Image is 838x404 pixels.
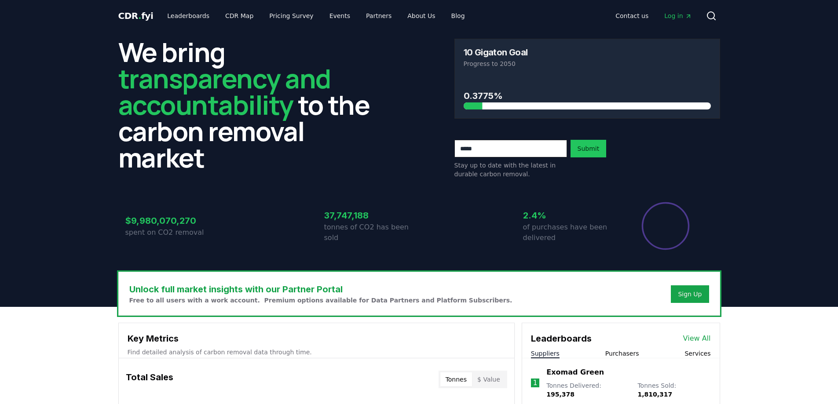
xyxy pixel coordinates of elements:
button: Sign Up [671,285,709,303]
button: Submit [571,140,607,157]
p: spent on CO2 removal [125,227,220,238]
p: Stay up to date with the latest in durable carbon removal. [454,161,567,178]
a: Log in [657,8,699,24]
h3: 2.4% [523,209,618,222]
button: Services [684,349,710,358]
p: Find detailed analysis of carbon removal data through time. [128,348,505,357]
p: of purchases have been delivered [523,222,618,243]
button: Suppliers [531,349,560,358]
a: Exomad Green [546,367,604,378]
h3: Key Metrics [128,332,505,345]
span: Log in [664,11,692,20]
span: . [138,11,141,21]
h3: Unlock full market insights with our Partner Portal [129,283,512,296]
h3: 0.3775% [464,89,711,102]
a: Sign Up [678,290,702,298]
a: Blog [444,8,472,24]
h3: $9,980,070,270 [125,214,220,227]
p: Tonnes Sold : [637,381,710,399]
nav: Main [608,8,699,24]
a: View All [683,333,711,344]
p: Tonnes Delivered : [546,381,629,399]
button: Purchasers [605,349,639,358]
h3: Leaderboards [531,332,592,345]
a: Leaderboards [160,8,216,24]
h2: We bring to the carbon removal market [118,39,384,171]
div: Percentage of sales delivered [641,201,690,251]
span: transparency and accountability [118,60,331,123]
p: tonnes of CO2 has been sold [324,222,419,243]
a: Contact us [608,8,655,24]
p: 1 [533,378,537,388]
h3: 37,747,188 [324,209,419,222]
button: $ Value [472,372,505,386]
h3: 10 Gigaton Goal [464,48,528,57]
span: CDR fyi [118,11,154,21]
button: Tonnes [440,372,472,386]
p: Free to all users with a work account. Premium options available for Data Partners and Platform S... [129,296,512,305]
a: CDR.fyi [118,10,154,22]
a: Pricing Survey [262,8,320,24]
p: Progress to 2050 [464,59,711,68]
nav: Main [160,8,472,24]
span: 195,378 [546,391,575,398]
a: About Us [400,8,442,24]
h3: Total Sales [126,371,173,388]
a: Events [322,8,357,24]
span: 1,810,317 [637,391,672,398]
a: CDR Map [218,8,260,24]
a: Partners [359,8,399,24]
